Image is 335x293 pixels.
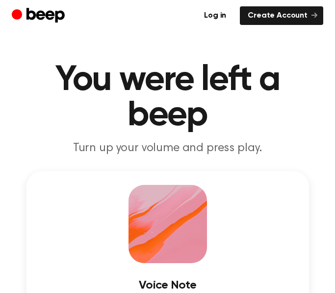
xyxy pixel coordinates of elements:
[12,141,323,156] p: Turn up your volume and press play.
[12,63,323,133] h1: You were left a beep
[12,6,67,25] a: Beep
[40,279,295,292] h3: Voice Note
[240,6,323,25] a: Create Account
[196,6,234,25] a: Log in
